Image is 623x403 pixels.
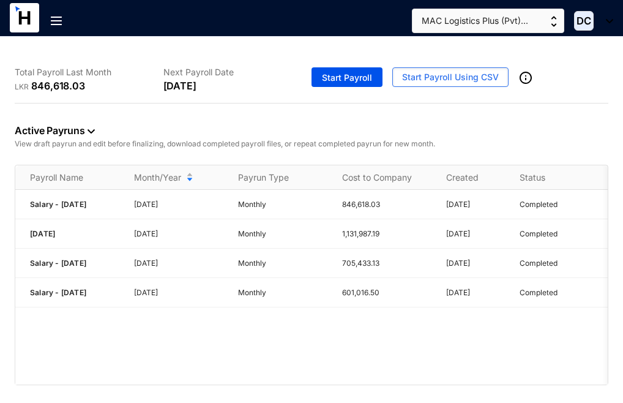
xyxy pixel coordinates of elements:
[342,228,431,240] p: 1,131,987.19
[520,198,558,211] p: Completed
[518,70,533,85] img: info-outined.c2a0bb1115a2853c7f4cb4062ec879bc.svg
[238,198,327,211] p: Monthly
[520,257,558,269] p: Completed
[446,287,505,299] p: [DATE]
[238,228,327,240] p: Monthly
[422,14,528,28] span: MAC Logistics Plus (Pvt)...
[134,257,223,269] p: [DATE]
[31,78,85,93] p: 846,618.03
[15,81,31,93] p: LKR
[446,198,505,211] p: [DATE]
[223,165,327,190] th: Payrun Type
[342,287,431,299] p: 601,016.50
[576,16,591,26] span: DC
[30,258,86,268] span: Salary - [DATE]
[520,228,558,240] p: Completed
[551,16,557,27] img: up-down-arrow.74152d26bf9780fbf563ca9c90304185.svg
[88,129,95,134] img: dropdown-black.8e83cc76930a90b1a4fdb6d089b7bf3a.svg
[30,229,55,238] span: [DATE]
[238,287,327,299] p: Monthly
[520,287,558,299] p: Completed
[134,228,223,240] p: [DATE]
[505,165,606,190] th: Status
[238,257,327,269] p: Monthly
[446,228,505,240] p: [DATE]
[446,257,505,269] p: [DATE]
[431,165,505,190] th: Created
[134,287,223,299] p: [DATE]
[412,9,564,33] button: MAC Logistics Plus (Pvt)...
[51,17,62,25] img: menu-out.303cd30ef9f6dc493f087f509d1c4ae4.svg
[134,198,223,211] p: [DATE]
[600,19,613,23] img: dropdown-black.8e83cc76930a90b1a4fdb6d089b7bf3a.svg
[322,72,372,84] span: Start Payroll
[327,165,431,190] th: Cost to Company
[163,78,196,93] p: [DATE]
[163,66,312,78] p: Next Payroll Date
[311,67,382,87] button: Start Payroll
[30,200,86,209] span: Salary - [DATE]
[15,165,119,190] th: Payroll Name
[30,288,86,297] span: Salary - [DATE]
[402,71,499,83] span: Start Payroll Using CSV
[134,171,181,184] span: Month/Year
[392,67,509,87] button: Start Payroll Using CSV
[342,257,431,269] p: 705,433.13
[15,66,163,78] p: Total Payroll Last Month
[15,138,608,150] p: View draft payrun and edit before finalizing, download completed payroll files, or repeat complet...
[342,198,431,211] p: 846,618.03
[15,124,95,137] a: Active Payruns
